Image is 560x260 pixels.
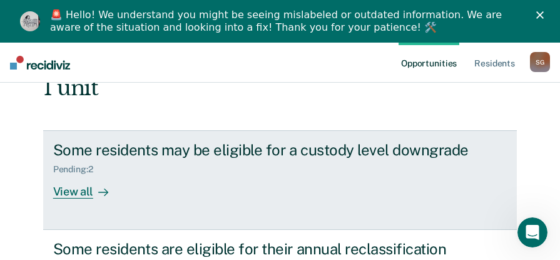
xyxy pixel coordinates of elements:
div: View all [53,175,123,199]
button: SG [530,52,550,72]
div: Close [536,11,549,19]
img: Profile image for Kim [20,11,40,31]
a: Residents [472,43,517,83]
div: Some residents may be eligible for a custody level downgrade [53,141,477,159]
div: Pending : 2 [53,164,103,175]
div: 🚨 Hello! We understand you might be seeing mislabeled or outdated information. We are aware of th... [50,9,520,34]
iframe: Intercom live chat [517,217,547,247]
div: Hi, [PERSON_NAME] 1.. We’ve found some outstanding items across 1 unit [43,24,422,100]
a: Some residents may be eligible for a custody level downgradePending:2View all [43,130,517,229]
img: Recidiviz [10,56,70,70]
a: Opportunities [399,43,459,83]
div: Some residents are eligible for their annual reclassification [53,240,477,258]
div: S G [530,52,550,72]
